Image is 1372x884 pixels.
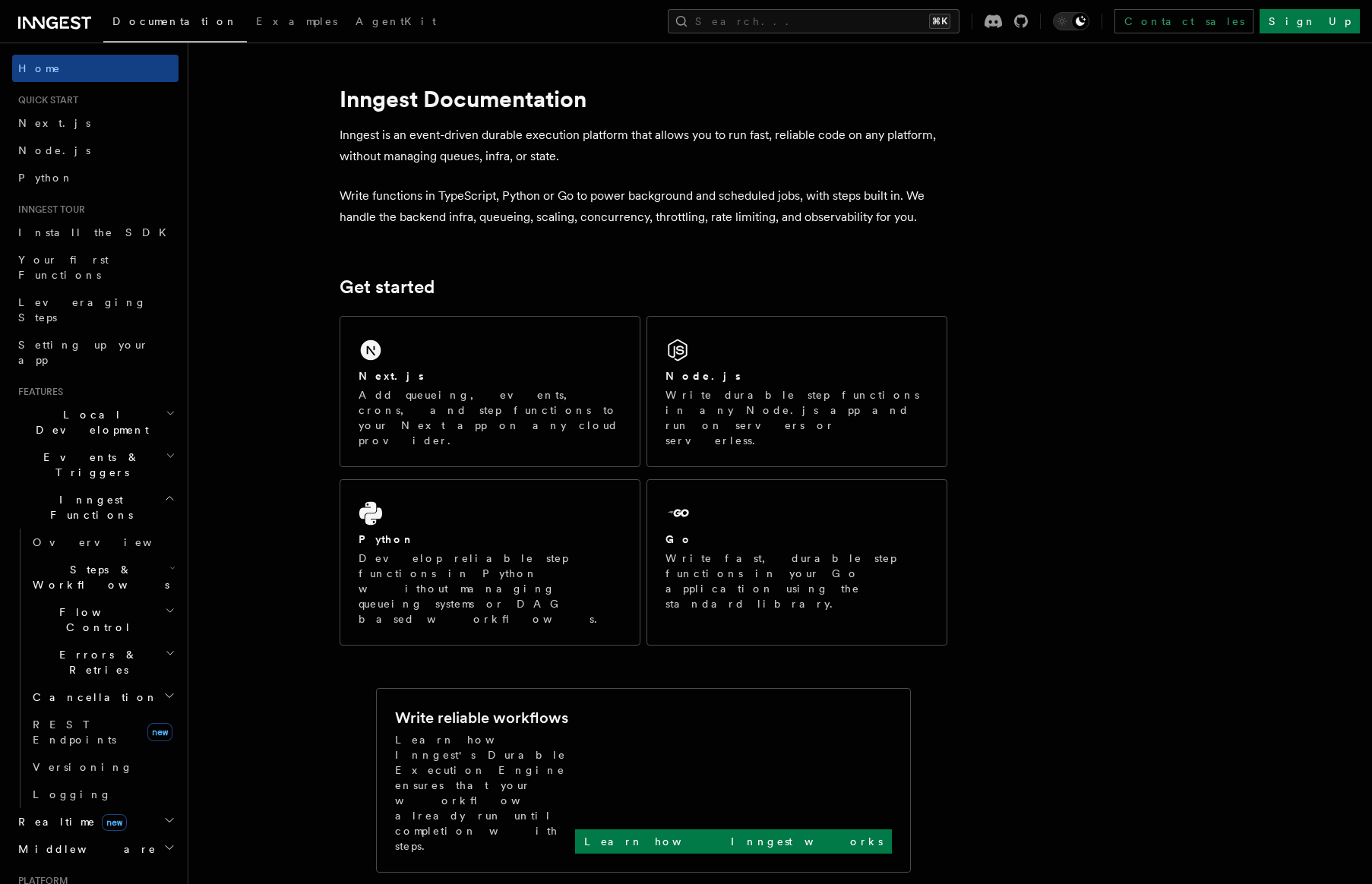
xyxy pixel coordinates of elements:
[27,598,179,641] button: Flow Control
[340,316,640,467] a: Next.jsAdd queueing, events, crons, and step functions to your Next app on any cloud provider.
[395,707,568,728] h2: Write reliable workflows
[18,117,90,129] span: Next.js
[27,562,169,592] span: Steps & Workflows
[646,316,947,467] a: Node.jsWrite durable step functions in any Node.js app and run on servers or serverless.
[27,641,179,684] button: Errors & Retries
[12,835,179,863] button: Middleware
[340,479,640,646] a: PythonDevelop reliable step functions in Python without managing queueing systems or DAG based wo...
[12,386,63,398] span: Features
[12,492,164,523] span: Inngest Functions
[27,529,179,556] a: Overview
[12,246,179,289] a: Your first Functions
[12,164,179,191] a: Python
[359,532,415,547] h2: Python
[18,172,74,184] span: Python
[27,605,165,635] span: Flow Control
[256,15,337,27] span: Examples
[12,219,179,246] a: Install the SDK
[12,450,166,480] span: Events & Triggers
[665,551,928,611] p: Write fast, durable step functions in your Go application using the standard library.
[18,61,61,76] span: Home
[12,289,179,331] a: Leveraging Steps
[665,532,693,547] h2: Go
[12,444,179,486] button: Events & Triggers
[12,814,127,829] span: Realtime
[668,9,959,33] button: Search...⌘K
[929,14,950,29] kbd: ⌘K
[247,5,346,41] a: Examples
[27,684,179,711] button: Cancellation
[340,276,435,298] a: Get started
[12,204,85,216] span: Inngest tour
[665,387,928,448] p: Write durable step functions in any Node.js app and run on servers or serverless.
[33,761,133,773] span: Versioning
[33,536,189,548] span: Overview
[18,339,149,366] span: Setting up your app
[27,556,179,598] button: Steps & Workflows
[18,296,147,324] span: Leveraging Steps
[340,185,947,228] p: Write functions in TypeScript, Python or Go to power background and scheduled jobs, with steps bu...
[33,718,116,746] span: REST Endpoints
[395,732,575,854] p: Learn how Inngest's Durable Execution Engine ensures that your workflow already run until complet...
[359,387,621,448] p: Add queueing, events, crons, and step functions to your Next app on any cloud provider.
[1053,12,1089,30] button: Toggle dark mode
[12,407,166,437] span: Local Development
[112,15,238,27] span: Documentation
[584,834,883,849] p: Learn how Inngest works
[12,137,179,164] a: Node.js
[27,690,158,705] span: Cancellation
[12,529,179,808] div: Inngest Functions
[1114,9,1253,33] a: Contact sales
[359,368,424,384] h2: Next.js
[103,5,247,43] a: Documentation
[12,841,156,857] span: Middleware
[27,647,165,677] span: Errors & Retries
[1260,9,1360,33] a: Sign Up
[12,401,179,444] button: Local Development
[33,788,112,800] span: Logging
[12,808,179,835] button: Realtimenew
[27,781,179,808] a: Logging
[18,144,90,156] span: Node.js
[18,254,109,281] span: Your first Functions
[18,226,175,238] span: Install the SDK
[12,486,179,529] button: Inngest Functions
[12,55,179,82] a: Home
[147,723,172,741] span: new
[12,94,78,106] span: Quick start
[340,85,947,112] h1: Inngest Documentation
[359,551,621,627] p: Develop reliable step functions in Python without managing queueing systems or DAG based workflows.
[346,5,445,41] a: AgentKit
[12,109,179,137] a: Next.js
[27,753,179,781] a: Versioning
[665,368,741,384] h2: Node.js
[12,331,179,374] a: Setting up your app
[646,479,947,646] a: GoWrite fast, durable step functions in your Go application using the standard library.
[575,829,892,854] a: Learn how Inngest works
[340,125,947,167] p: Inngest is an event-driven durable execution platform that allows you to run fast, reliable code ...
[356,15,436,27] span: AgentKit
[102,814,127,831] span: new
[27,711,179,753] a: REST Endpointsnew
